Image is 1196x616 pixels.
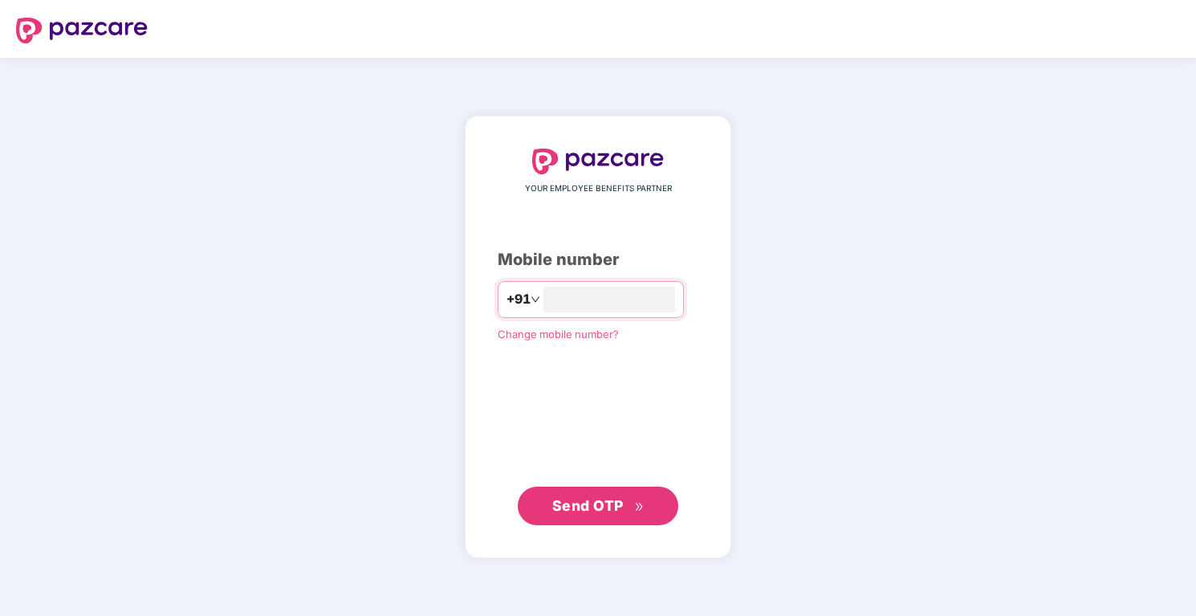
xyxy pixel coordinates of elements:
[518,487,678,525] button: Send OTPdouble-right
[16,18,148,43] img: logo
[634,502,645,512] span: double-right
[498,328,619,341] a: Change mobile number?
[498,247,698,272] div: Mobile number
[525,182,672,195] span: YOUR EMPLOYEE BENEFITS PARTNER
[506,289,531,309] span: +91
[552,497,624,514] span: Send OTP
[531,295,540,304] span: down
[532,149,664,174] img: logo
